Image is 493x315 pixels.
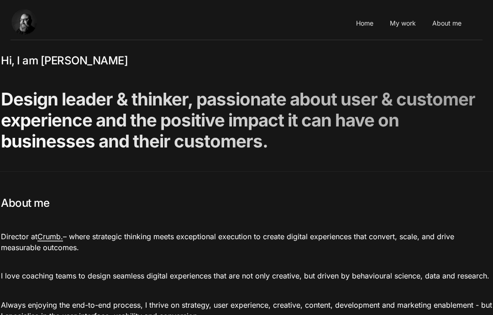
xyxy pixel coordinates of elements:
[387,11,419,36] a: My work
[10,7,483,40] nav: Main
[353,11,376,36] a: Home
[37,232,63,241] a: Crumb.
[430,11,464,36] a: About me
[11,9,52,35] img: Logo
[11,11,52,36] a: Logo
